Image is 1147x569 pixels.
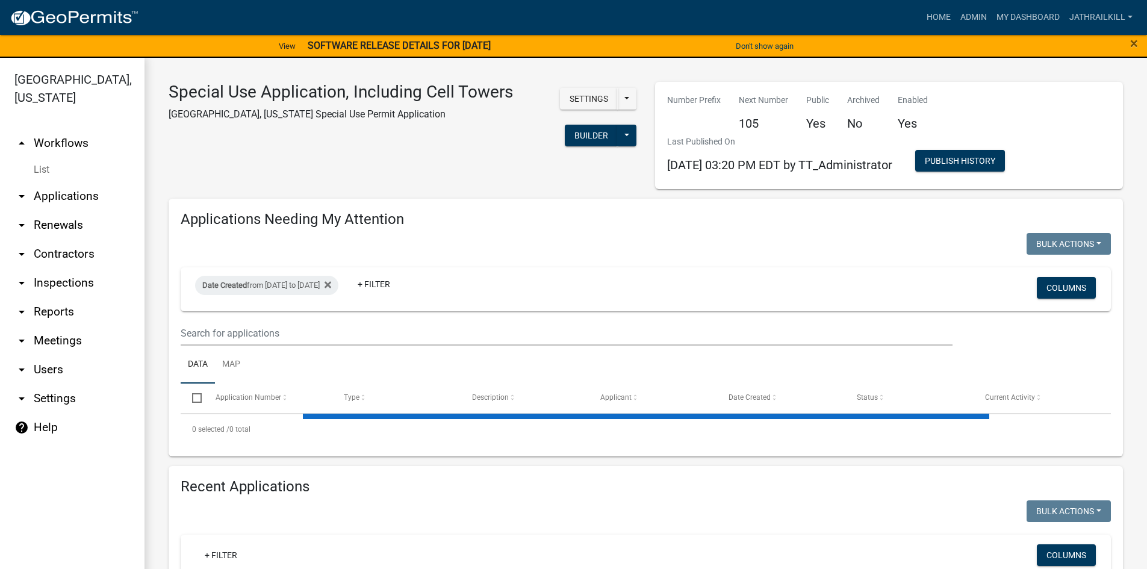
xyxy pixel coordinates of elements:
[274,36,300,56] a: View
[181,321,953,346] input: Search for applications
[806,94,829,107] p: Public
[1037,277,1096,299] button: Columns
[667,158,892,172] span: [DATE] 03:20 PM EDT by TT_Administrator
[195,276,338,295] div: from [DATE] to [DATE]
[204,384,332,412] datatable-header-cell: Application Number
[14,391,29,406] i: arrow_drop_down
[992,6,1065,29] a: My Dashboard
[215,346,247,384] a: Map
[169,82,513,102] h3: Special Use Application, Including Cell Towers
[14,276,29,290] i: arrow_drop_down
[181,478,1111,496] h4: Recent Applications
[985,393,1035,402] span: Current Activity
[202,281,247,290] span: Date Created
[14,362,29,377] i: arrow_drop_down
[169,107,513,122] p: [GEOGRAPHIC_DATA], [US_STATE] Special Use Permit Application
[348,273,400,295] a: + Filter
[806,116,829,131] h5: Yes
[847,94,880,107] p: Archived
[667,135,892,148] p: Last Published On
[898,94,928,107] p: Enabled
[922,6,956,29] a: Home
[14,420,29,435] i: help
[857,393,878,402] span: Status
[974,384,1102,412] datatable-header-cell: Current Activity
[560,88,618,110] button: Settings
[14,305,29,319] i: arrow_drop_down
[847,116,880,131] h5: No
[731,36,798,56] button: Don't show again
[915,157,1005,166] wm-modal-confirm: Workflow Publish History
[739,94,788,107] p: Next Number
[729,393,771,402] span: Date Created
[565,125,618,146] button: Builder
[14,334,29,348] i: arrow_drop_down
[739,116,788,131] h5: 105
[667,94,721,107] p: Number Prefix
[845,384,974,412] datatable-header-cell: Status
[1027,500,1111,522] button: Bulk Actions
[181,414,1111,444] div: 0 total
[1130,36,1138,51] button: Close
[1130,35,1138,52] span: ×
[14,247,29,261] i: arrow_drop_down
[14,136,29,151] i: arrow_drop_up
[181,211,1111,228] h4: Applications Needing My Attention
[216,393,281,402] span: Application Number
[181,346,215,384] a: Data
[600,393,632,402] span: Applicant
[461,384,589,412] datatable-header-cell: Description
[1037,544,1096,566] button: Columns
[332,384,460,412] datatable-header-cell: Type
[589,384,717,412] datatable-header-cell: Applicant
[344,393,359,402] span: Type
[195,544,247,566] a: + Filter
[181,384,204,412] datatable-header-cell: Select
[915,150,1005,172] button: Publish History
[472,393,509,402] span: Description
[898,116,928,131] h5: Yes
[1027,233,1111,255] button: Bulk Actions
[14,218,29,232] i: arrow_drop_down
[1065,6,1137,29] a: Jathrailkill
[308,40,491,51] strong: SOFTWARE RELEASE DETAILS FOR [DATE]
[717,384,845,412] datatable-header-cell: Date Created
[956,6,992,29] a: Admin
[14,189,29,204] i: arrow_drop_down
[192,425,229,434] span: 0 selected /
